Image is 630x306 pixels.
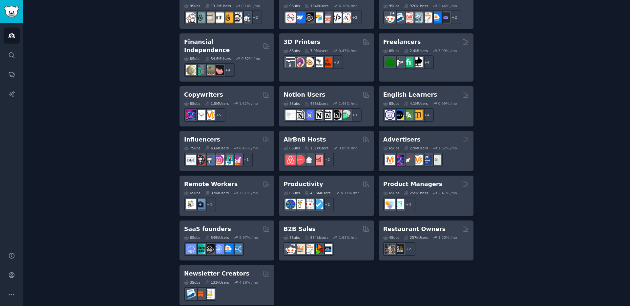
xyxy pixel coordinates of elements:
div: 4.1M Users [404,101,428,106]
h2: Restaurant Owners [383,225,446,233]
img: Freelancers [412,57,423,67]
img: Adalo [341,12,351,23]
img: Fiverr [403,57,413,67]
div: 3.09 % /mo [339,146,358,150]
img: LeadGeneration [403,12,413,23]
img: Notiontemplates [285,110,296,120]
div: 3.09 % /mo [438,48,457,53]
img: Fire [204,65,215,75]
div: + 5 [212,108,225,122]
div: + 1 [348,108,362,122]
img: AirBnBHosts [295,155,305,165]
h2: Remote Workers [184,180,238,188]
img: productivity [304,199,314,209]
img: Newsletters [204,289,215,299]
div: 920k Users [404,4,428,8]
div: 0.11 % /mo [341,191,360,195]
div: + 2 [320,198,334,211]
img: coldemail [412,12,423,23]
img: InstagramGrowthTips [232,155,242,165]
div: 259k Users [404,191,428,195]
img: SEO [394,155,404,165]
div: 8 Sub s [184,56,200,61]
img: LearnEnglishOnReddit [412,110,423,120]
img: work [195,199,205,209]
div: 2.41 % /mo [438,191,457,195]
h2: Advertisers [383,136,421,144]
img: advertising [412,155,423,165]
img: rentalproperties [304,155,314,165]
img: LifeProTips [285,199,296,209]
div: + 2 [248,10,262,24]
img: ProductMgmt [394,199,404,209]
img: parentsofmultiples [232,12,242,23]
img: NoCodeSaaS [304,12,314,23]
img: SaaS [186,244,196,254]
div: 133k Users [205,280,229,285]
img: freelance_forhire [394,57,404,67]
div: 1.63 % /mo [339,235,358,240]
div: 1.20 % /mo [438,235,457,240]
img: forhire [385,57,395,67]
img: BarOwners [394,244,404,254]
div: 2.9M Users [404,146,428,150]
img: SingleParents [195,12,205,23]
div: 549k Users [205,235,229,240]
div: 8 Sub s [383,48,400,53]
div: + 2 [320,153,334,166]
div: 554k Users [304,235,328,240]
div: + 1 [239,153,253,166]
div: 43.5M Users [304,191,330,195]
h2: SaaS founders [184,225,231,233]
div: 3.9M Users [205,191,229,195]
img: GummySearch logo [4,6,19,17]
img: language_exchange [403,110,413,120]
div: 1.62 % /mo [239,101,258,106]
div: 0.52 % /mo [241,56,260,61]
img: salestechniques [295,244,305,254]
img: blender [304,57,314,67]
h2: Notion Users [283,91,325,99]
img: FreeNotionTemplates [304,110,314,120]
img: Airtable [313,12,323,23]
h2: Product Managers [383,180,442,188]
div: + 4 [221,63,235,77]
div: + 4 [402,198,415,211]
img: nocode [285,12,296,23]
img: B_2_B_Selling_Tips [322,244,332,254]
img: webflow [295,12,305,23]
h2: Copywriters [184,91,223,99]
img: NewParents [223,12,233,23]
div: 0.14 % /mo [241,4,260,8]
div: 6.16 % /mo [339,4,358,8]
img: FixMyPrint [322,57,332,67]
img: SaaS_Email_Marketing [232,244,242,254]
div: 0.45 % /mo [239,146,258,150]
img: NotionGeeks [313,110,323,120]
img: b2b_sales [422,12,432,23]
img: PPC [403,155,413,165]
img: EmailOutreach [440,12,450,23]
div: 2.46 % /mo [438,4,457,8]
img: restaurantowners [385,244,395,254]
img: B2BSaaS [223,244,233,254]
img: EnglishLearning [394,110,404,120]
div: 6 Sub s [283,191,300,195]
div: 8 Sub s [283,101,300,106]
img: ender3 [313,57,323,67]
div: 1.02 % /mo [438,146,457,150]
div: 8 Sub s [283,48,300,53]
h2: Newsletter Creators [184,270,249,278]
div: + 4 [420,55,434,69]
div: 7 Sub s [184,146,200,150]
h2: Productivity [283,180,323,188]
img: FacebookAds [422,155,432,165]
img: daddit [186,12,196,23]
div: 4 Sub s [383,235,400,240]
img: Emailmarketing [394,12,404,23]
img: toddlers [214,12,224,23]
div: 1.5M Users [205,101,229,106]
div: 6 Sub s [184,191,200,195]
div: + 2 [402,242,415,256]
div: 0.47 % /mo [339,48,357,53]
